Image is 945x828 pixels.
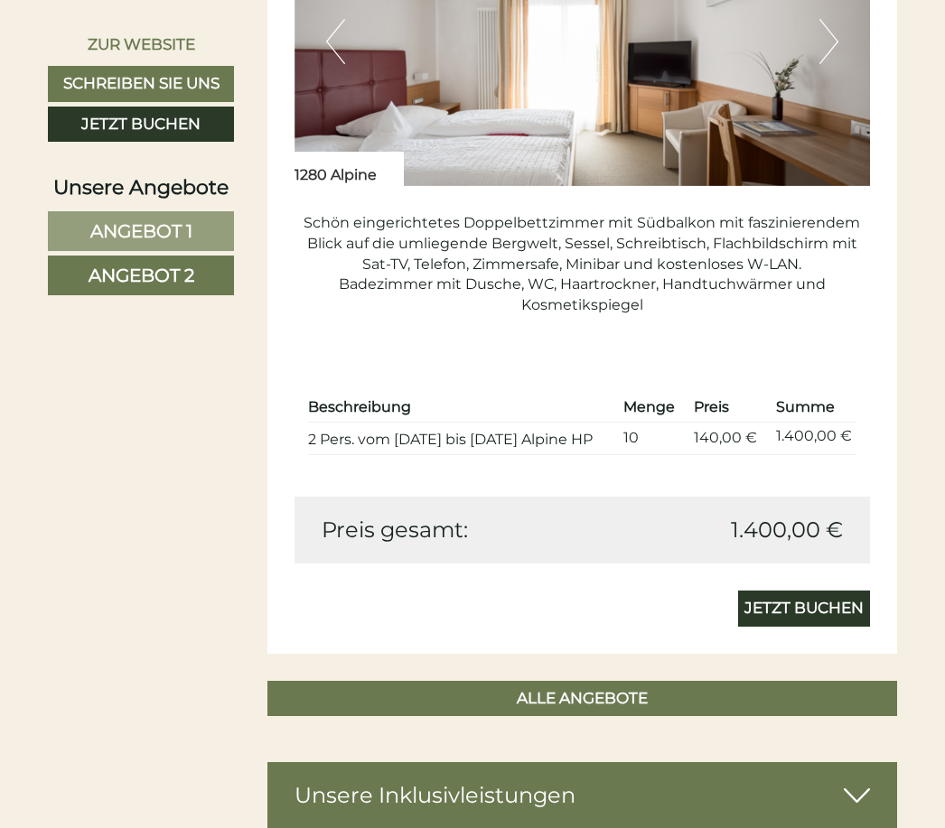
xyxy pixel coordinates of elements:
[48,27,234,61] a: Zur Website
[687,394,769,422] th: Preis
[308,423,617,455] td: 2 Pers. vom [DATE] bis [DATE] Alpine HP
[616,394,686,422] th: Menge
[295,213,871,316] p: Schön eingerichtetes Doppelbettzimmer mit Südbalkon mit faszinierendem Blick auf die umliegende B...
[769,423,856,455] td: 1.400,00 €
[267,681,898,717] a: ALLE ANGEBOTE
[48,173,234,201] div: Unsere Angebote
[89,265,194,286] span: Angebot 2
[90,220,192,242] span: Angebot 1
[48,66,234,102] a: Schreiben Sie uns
[738,591,870,627] a: Jetzt buchen
[308,394,617,422] th: Beschreibung
[308,515,583,545] div: Preis gesamt:
[48,107,234,143] a: Jetzt buchen
[295,152,404,186] div: 1280 Alpine
[616,423,686,455] td: 10
[769,394,856,422] th: Summe
[694,429,757,446] span: 140,00 €
[326,19,345,64] button: Previous
[819,19,838,64] button: Next
[731,515,843,545] span: 1.400,00 €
